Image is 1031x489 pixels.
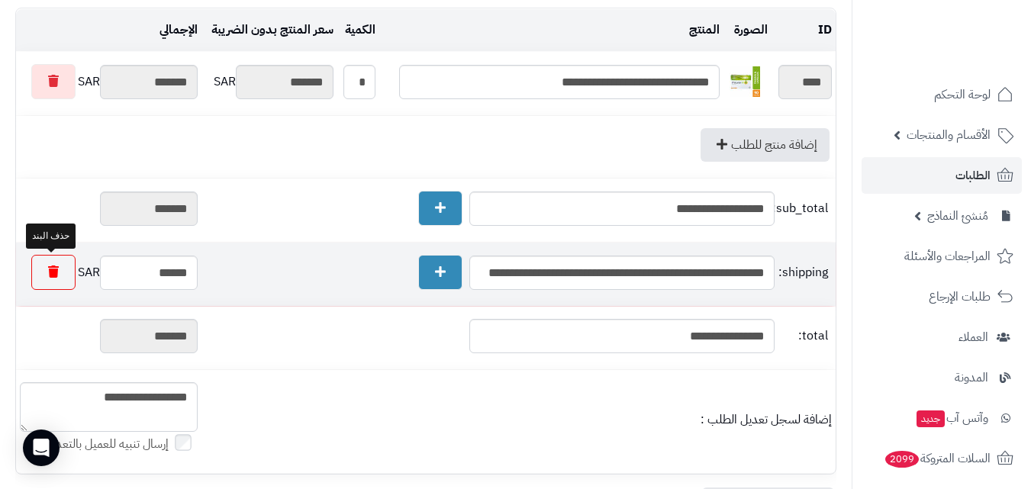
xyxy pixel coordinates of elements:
div: إضافة لسجل تعديل الطلب : [205,411,832,429]
a: طلبات الإرجاع [862,278,1022,315]
a: الطلبات [862,157,1022,194]
a: السلات المتروكة2099 [862,440,1022,477]
input: إرسال تنبيه للعميل بالتعديل [175,434,192,451]
a: إضافة منتج للطلب [701,128,830,162]
td: المنتج [379,9,723,51]
span: shipping: [778,264,828,281]
span: total: [778,327,828,345]
div: SAR [20,255,198,290]
span: وآتس آب [915,407,988,429]
td: سعر المنتج بدون الضريبة [201,9,337,51]
td: ID [772,9,836,51]
td: الكمية [337,9,379,51]
img: 4555ac726706c74899b274dcc85c9c4d5c29-40x40.jpg [730,66,760,97]
span: الطلبات [955,165,991,186]
span: 2099 [885,451,919,468]
a: وآتس آبجديد [862,400,1022,436]
label: إرسال تنبيه للعميل بالتعديل [44,436,198,453]
div: Open Intercom Messenger [23,429,60,466]
span: جديد [917,410,945,427]
div: SAR [20,64,198,99]
span: لوحة التحكم [934,84,991,105]
span: العملاء [959,327,988,348]
div: حذف البند [26,224,76,249]
a: المراجعات والأسئلة [862,238,1022,275]
span: المدونة [955,367,988,388]
a: لوحة التحكم [862,76,1022,113]
span: طلبات الإرجاع [929,286,991,307]
span: السلات المتروكة [884,448,991,469]
span: الأقسام والمنتجات [907,124,991,146]
a: العملاء [862,319,1022,355]
a: المدونة [862,359,1022,396]
span: مُنشئ النماذج [927,205,988,227]
img: logo-2.png [927,43,1017,75]
td: الصورة [723,9,772,51]
div: SAR [205,65,333,99]
span: sub_total: [778,200,828,217]
td: الإجمالي [16,9,201,51]
span: المراجعات والأسئلة [904,246,991,267]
